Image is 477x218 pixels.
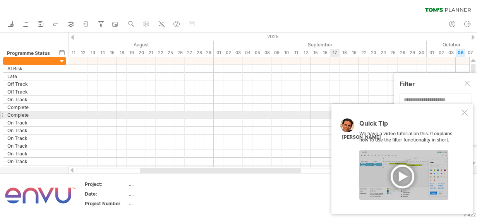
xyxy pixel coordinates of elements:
[456,49,465,57] div: Monday, 6 October 2025
[88,49,98,57] div: Wednesday, 13 August 2025
[243,49,252,57] div: Thursday, 4 September 2025
[4,187,76,204] img: db975011-d52c-44c3-be5e-345470717696.png
[359,49,369,57] div: Monday, 22 September 2025
[7,158,54,165] div: On Track
[165,49,175,57] div: Monday, 25 August 2025
[446,49,456,57] div: Friday, 3 October 2025
[7,80,54,88] div: Off Track
[85,181,127,187] div: Project:
[7,88,54,95] div: Off Track
[281,49,291,57] div: Wednesday, 10 September 2025
[7,73,54,80] div: Late
[417,49,427,57] div: Tuesday, 30 September 2025
[7,119,54,126] div: On Track
[194,49,204,57] div: Thursday, 28 August 2025
[7,127,54,134] div: On Track
[233,49,243,57] div: Wednesday, 3 September 2025
[185,49,194,57] div: Wednesday, 27 August 2025
[69,49,78,57] div: Monday, 11 August 2025
[107,49,117,57] div: Friday, 15 August 2025
[301,49,311,57] div: Friday, 12 September 2025
[78,49,88,57] div: Tuesday, 12 August 2025
[223,49,233,57] div: Tuesday, 2 September 2025
[127,49,136,57] div: Tuesday, 19 August 2025
[129,200,194,207] div: ....
[117,49,127,57] div: Monday, 18 August 2025
[407,49,417,57] div: Monday, 29 September 2025
[7,150,54,157] div: On Track
[214,49,223,57] div: Monday, 1 September 2025
[359,120,460,131] div: Quick Tip
[272,49,281,57] div: Tuesday, 9 September 2025
[465,49,475,57] div: Tuesday, 7 October 2025
[214,41,427,49] div: September 2025
[349,49,359,57] div: Friday, 19 September 2025
[85,191,127,197] div: Date:
[436,49,446,57] div: Thursday, 2 October 2025
[7,65,54,72] div: At Risk
[463,212,476,218] div: v 422
[252,49,262,57] div: Friday, 5 September 2025
[291,49,301,57] div: Thursday, 11 September 2025
[136,49,146,57] div: Wednesday, 20 August 2025
[175,49,185,57] div: Tuesday, 26 August 2025
[398,49,407,57] div: Friday, 26 September 2025
[378,49,388,57] div: Wednesday, 24 September 2025
[359,120,460,200] div: We have a video tutorial on this. It explains how to use the filter functionality in short.
[400,80,472,88] div: Filter
[98,49,107,57] div: Thursday, 14 August 2025
[7,111,54,119] div: Complete
[427,49,436,57] div: Wednesday, 1 October 2025
[129,181,194,187] div: ....
[146,49,156,57] div: Thursday, 21 August 2025
[7,104,54,111] div: Complete
[204,49,214,57] div: Friday, 29 August 2025
[129,191,194,197] div: ....
[7,96,54,103] div: On Track
[342,134,381,141] div: [PERSON_NAME]
[85,200,127,207] div: Project Number
[320,49,330,57] div: Tuesday, 16 September 2025
[340,49,349,57] div: Thursday, 18 September 2025
[388,49,398,57] div: Thursday, 25 September 2025
[7,165,54,173] div: On Track
[262,49,272,57] div: Monday, 8 September 2025
[7,142,54,150] div: On Track
[369,49,378,57] div: Tuesday, 23 September 2025
[330,49,340,57] div: Wednesday, 17 September 2025
[7,135,54,142] div: On Track
[7,49,53,57] div: Programme Status
[311,49,320,57] div: Monday, 15 September 2025
[10,41,214,49] div: August 2025
[156,49,165,57] div: Friday, 22 August 2025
